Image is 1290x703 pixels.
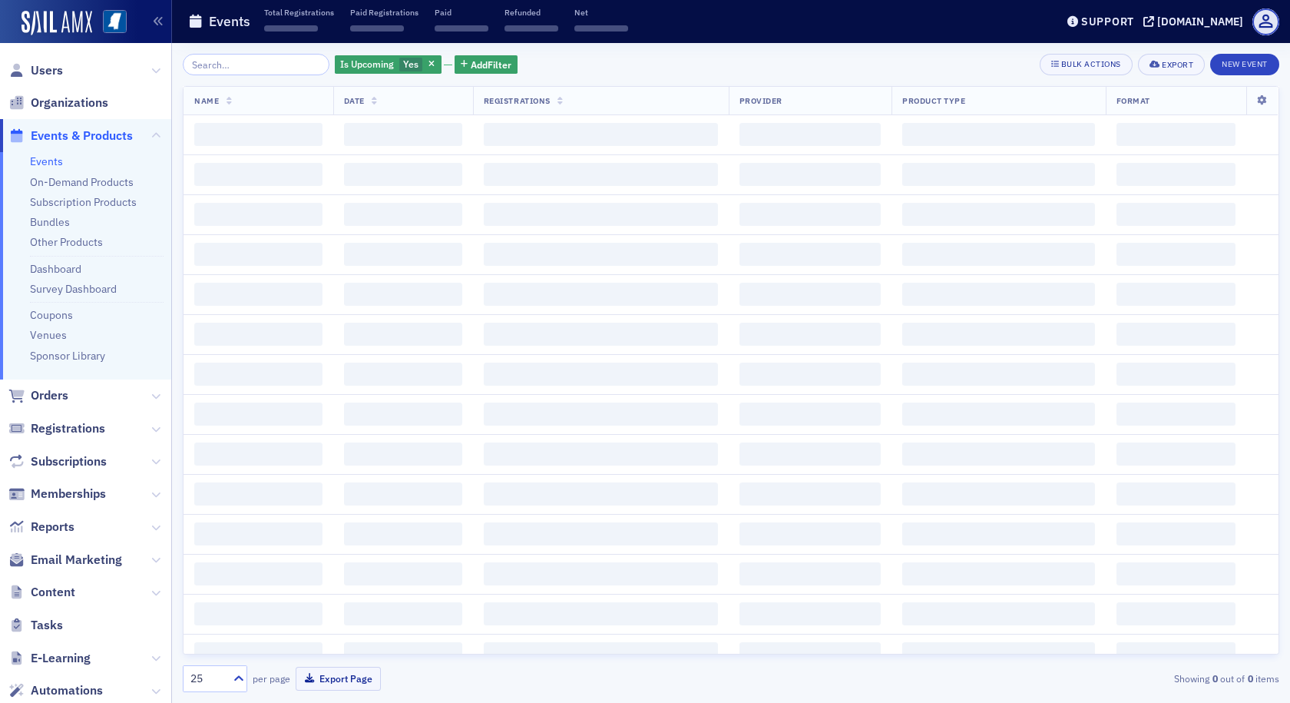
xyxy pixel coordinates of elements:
a: Content [8,584,75,601]
button: Export [1138,54,1205,75]
a: Registrations [8,420,105,437]
a: Coupons [30,308,73,322]
span: Name [194,95,219,106]
a: Users [8,62,63,79]
span: Registrations [31,420,105,437]
span: ‌ [739,562,881,585]
span: Product Type [902,95,965,106]
span: ‌ [194,602,322,625]
span: ‌ [902,443,1094,466]
span: ‌ [902,482,1094,506]
span: ‌ [739,243,881,266]
span: Registrations [484,95,551,106]
a: Organizations [8,95,108,111]
span: ‌ [739,203,881,226]
a: Survey Dashboard [30,282,117,296]
a: Email Marketing [8,552,122,569]
span: ‌ [1116,363,1235,386]
button: Export Page [296,667,381,691]
span: ‌ [264,25,318,32]
a: View Homepage [92,10,127,36]
span: ‌ [902,602,1094,625]
span: ‌ [484,163,718,186]
h1: Events [209,12,250,31]
div: Export [1162,61,1193,69]
span: ‌ [484,403,718,426]
a: Events [30,154,63,168]
label: per page [253,671,290,685]
span: ‌ [902,163,1094,186]
span: ‌ [1116,283,1235,306]
span: Yes [403,58,418,70]
span: ‌ [1116,522,1235,545]
span: Profile [1252,8,1279,35]
span: Orders [31,387,68,404]
span: ‌ [344,642,462,665]
span: Organizations [31,95,108,111]
strong: 0 [1209,671,1220,685]
div: Showing out of items [925,671,1279,685]
span: ‌ [344,562,462,585]
span: ‌ [194,482,322,506]
span: ‌ [484,443,718,466]
span: ‌ [344,363,462,386]
a: On-Demand Products [30,175,134,189]
span: ‌ [484,123,718,146]
a: Venues [30,328,67,342]
span: ‌ [194,323,322,346]
span: ‌ [1116,123,1235,146]
span: ‌ [194,403,322,426]
span: Email Marketing [31,552,122,569]
span: ‌ [484,522,718,545]
span: Events & Products [31,128,133,144]
span: ‌ [344,243,462,266]
a: Memberships [8,486,106,502]
span: ‌ [344,123,462,146]
span: ‌ [739,163,881,186]
span: ‌ [484,482,718,506]
span: Reports [31,519,74,536]
span: ‌ [344,602,462,625]
a: Subscriptions [8,453,107,470]
span: ‌ [344,163,462,186]
p: Paid Registrations [350,7,418,18]
span: ‌ [194,642,322,665]
span: Users [31,62,63,79]
span: ‌ [484,602,718,625]
button: AddFilter [455,55,518,75]
a: Tasks [8,617,63,634]
span: ‌ [350,25,404,32]
span: ‌ [194,443,322,466]
span: ‌ [902,123,1094,146]
span: ‌ [1116,203,1235,226]
span: ‌ [484,283,718,306]
span: ‌ [902,283,1094,306]
span: Tasks [31,617,63,634]
span: Automations [31,682,103,699]
span: Add Filter [471,58,511,71]
span: ‌ [344,403,462,426]
button: Bulk Actions [1040,54,1133,75]
span: ‌ [739,522,881,545]
span: ‌ [484,642,718,665]
span: ‌ [902,243,1094,266]
span: ‌ [739,123,881,146]
span: ‌ [1116,323,1235,346]
div: 25 [190,671,224,687]
a: Bundles [30,215,70,229]
div: Support [1081,15,1134,28]
a: Automations [8,682,103,699]
span: ‌ [194,123,322,146]
span: ‌ [1116,443,1235,466]
span: Memberships [31,486,106,502]
span: ‌ [484,243,718,266]
span: ‌ [344,323,462,346]
p: Refunded [504,7,558,18]
span: ‌ [344,443,462,466]
span: Is Upcoming [340,58,394,70]
a: Reports [8,519,74,536]
strong: 0 [1245,671,1255,685]
a: Dashboard [30,262,81,276]
button: New Event [1210,54,1279,75]
a: Events & Products [8,128,133,144]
